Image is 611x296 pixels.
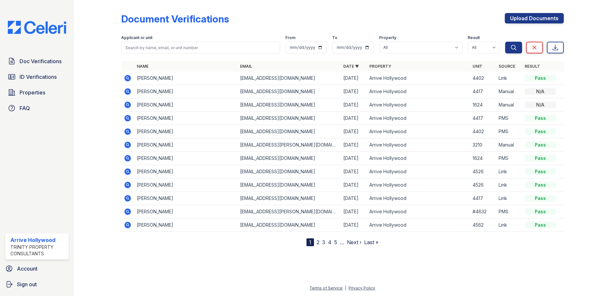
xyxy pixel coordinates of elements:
[367,165,470,178] td: Arrive Hollywood
[470,152,496,165] td: 1624
[134,218,237,232] td: [PERSON_NAME]
[341,178,367,192] td: [DATE]
[470,192,496,205] td: 4417
[367,125,470,138] td: Arrive Hollywood
[367,192,470,205] td: Arrive Hollywood
[470,178,496,192] td: 4526
[134,165,237,178] td: [PERSON_NAME]
[237,85,341,98] td: [EMAIL_ADDRESS][DOMAIN_NAME]
[340,238,344,246] span: …
[470,85,496,98] td: 4417
[20,73,57,81] span: ID Verifications
[341,165,367,178] td: [DATE]
[369,64,391,69] a: Property
[341,72,367,85] td: [DATE]
[121,13,229,25] div: Document Verifications
[20,57,62,65] span: Doc Verifications
[367,72,470,85] td: Arrive Hollywood
[134,178,237,192] td: [PERSON_NAME]
[237,165,341,178] td: [EMAIL_ADDRESS][DOMAIN_NAME]
[137,64,149,69] a: Name
[496,152,522,165] td: PMS
[332,35,337,40] label: To
[496,205,522,218] td: PMS
[496,218,522,232] td: Link
[134,205,237,218] td: [PERSON_NAME]
[134,98,237,112] td: [PERSON_NAME]
[525,222,556,228] div: Pass
[525,195,556,202] div: Pass
[525,142,556,148] div: Pass
[496,178,522,192] td: Link
[134,138,237,152] td: [PERSON_NAME]
[468,35,480,40] label: Result
[470,138,496,152] td: 3210
[121,42,280,53] input: Search by name, email, or unit number
[3,262,71,275] a: Account
[3,21,71,34] img: CE_Logo_Blue-a8612792a0a2168367f1c8372b55b34899dd931a85d93a1a3d3e32e68fde9ad4.png
[134,72,237,85] td: [PERSON_NAME]
[341,138,367,152] td: [DATE]
[10,244,66,257] div: Trinity Property Consultants
[367,98,470,112] td: Arrive Hollywood
[496,192,522,205] td: Link
[237,112,341,125] td: [EMAIL_ADDRESS][DOMAIN_NAME]
[134,152,237,165] td: [PERSON_NAME]
[470,72,496,85] td: 4402
[240,64,252,69] a: Email
[367,152,470,165] td: Arrive Hollywood
[525,115,556,121] div: Pass
[525,155,556,162] div: Pass
[345,286,346,290] div: |
[10,236,66,244] div: Arrive Hollywood
[470,125,496,138] td: 4402
[496,138,522,152] td: Manual
[367,85,470,98] td: Arrive Hollywood
[525,88,556,95] div: N/A
[470,218,496,232] td: 4562
[134,85,237,98] td: [PERSON_NAME]
[496,125,522,138] td: PMS
[20,89,45,96] span: Properties
[470,98,496,112] td: 1624
[496,112,522,125] td: PMS
[237,205,341,218] td: [EMAIL_ADDRESS][PERSON_NAME][DOMAIN_NAME]
[341,192,367,205] td: [DATE]
[237,152,341,165] td: [EMAIL_ADDRESS][DOMAIN_NAME]
[341,85,367,98] td: [DATE]
[470,205,496,218] td: #4632
[341,205,367,218] td: [DATE]
[3,278,71,291] a: Sign out
[5,86,69,99] a: Properties
[5,102,69,115] a: FAQ
[20,104,30,112] span: FAQ
[379,35,396,40] label: Property
[525,182,556,188] div: Pass
[367,178,470,192] td: Arrive Hollywood
[496,98,522,112] td: Manual
[341,218,367,232] td: [DATE]
[5,55,69,68] a: Doc Verifications
[17,280,37,288] span: Sign out
[505,13,564,23] a: Upload Documents
[237,72,341,85] td: [EMAIL_ADDRESS][DOMAIN_NAME]
[309,286,343,290] a: Terms of Service
[237,138,341,152] td: [EMAIL_ADDRESS][PERSON_NAME][DOMAIN_NAME]
[367,205,470,218] td: Arrive Hollywood
[341,125,367,138] td: [DATE]
[237,98,341,112] td: [EMAIL_ADDRESS][DOMAIN_NAME]
[134,192,237,205] td: [PERSON_NAME]
[237,192,341,205] td: [EMAIL_ADDRESS][DOMAIN_NAME]
[496,165,522,178] td: Link
[334,239,337,246] a: 5
[496,85,522,98] td: Manual
[17,265,37,273] span: Account
[525,64,540,69] a: Result
[341,98,367,112] td: [DATE]
[496,72,522,85] td: Link
[525,102,556,108] div: N/A
[470,165,496,178] td: 4526
[343,64,359,69] a: Date ▼
[237,218,341,232] td: [EMAIL_ADDRESS][DOMAIN_NAME]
